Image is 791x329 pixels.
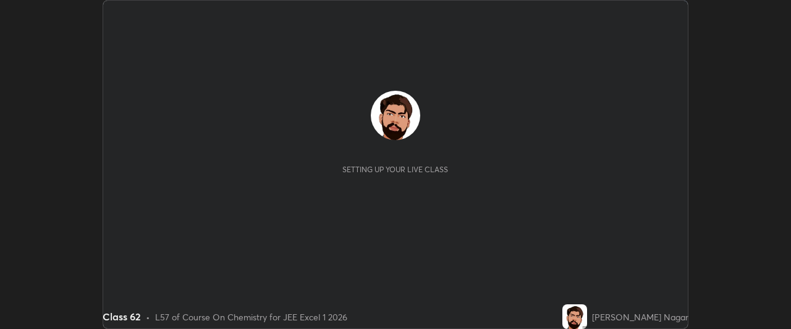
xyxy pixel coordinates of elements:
div: Setting up your live class [342,165,448,174]
img: 8a6df0ca86aa4bafae21e328bd8b9af3.jpg [562,304,587,329]
div: Class 62 [103,309,141,324]
img: 8a6df0ca86aa4bafae21e328bd8b9af3.jpg [371,91,420,140]
div: L57 of Course On Chemistry for JEE Excel 1 2026 [155,310,347,323]
div: [PERSON_NAME] Nagar [592,310,688,323]
div: • [146,310,150,323]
